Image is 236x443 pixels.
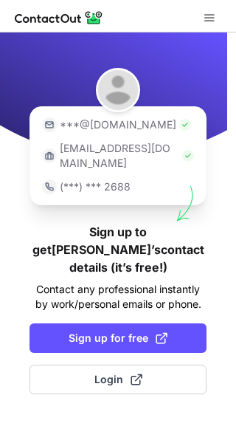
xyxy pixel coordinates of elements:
[42,179,57,194] img: https://contactout.com/extension/app/static/media/login-phone-icon.bacfcb865e29de816d437549d7f4cb...
[94,372,142,387] span: Login
[29,223,206,276] h1: Sign up to get [PERSON_NAME]’s contact details (it’s free!)
[15,9,103,27] img: ContactOut v5.3.10
[42,148,57,163] img: https://contactout.com/extension/app/static/media/login-work-icon.638a5007170bc45168077fde17b29a1...
[69,331,167,346] span: Sign up for free
[29,282,206,312] p: Contact any professional instantly by work/personal emails or phone.
[60,141,179,171] p: [EMAIL_ADDRESS][DOMAIN_NAME]
[42,117,57,132] img: https://contactout.com/extension/app/static/media/login-email-icon.f64bce713bb5cd1896fef81aa7b14a...
[96,68,140,112] img: Frengky
[29,365,206,394] button: Login
[179,119,191,131] img: Check Icon
[60,117,176,132] p: ***@[DOMAIN_NAME]
[182,150,194,162] img: Check Icon
[29,323,206,353] button: Sign up for free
